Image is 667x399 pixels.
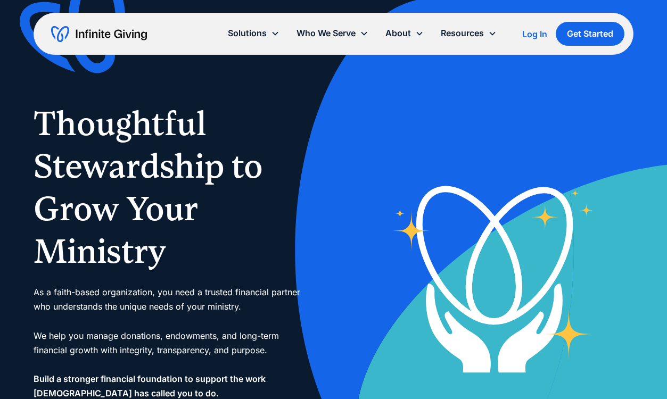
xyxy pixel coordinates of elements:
div: Who We Serve [297,26,356,40]
a: Log In [522,28,547,40]
a: Get Started [556,22,624,46]
div: About [385,26,411,40]
div: Solutions [219,22,288,45]
a: home [51,26,147,43]
div: Resources [432,22,505,45]
strong: Build a stronger financial foundation to support the work [DEMOGRAPHIC_DATA] has called you to do. [34,373,266,398]
div: Who We Serve [288,22,377,45]
h1: Thoughtful Stewardship to Grow Your Ministry [34,102,312,272]
div: About [377,22,432,45]
div: Solutions [228,26,267,40]
div: Resources [441,26,484,40]
div: Log In [522,30,547,38]
img: nonprofit donation platform for faith-based organizations and ministries [384,164,604,384]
